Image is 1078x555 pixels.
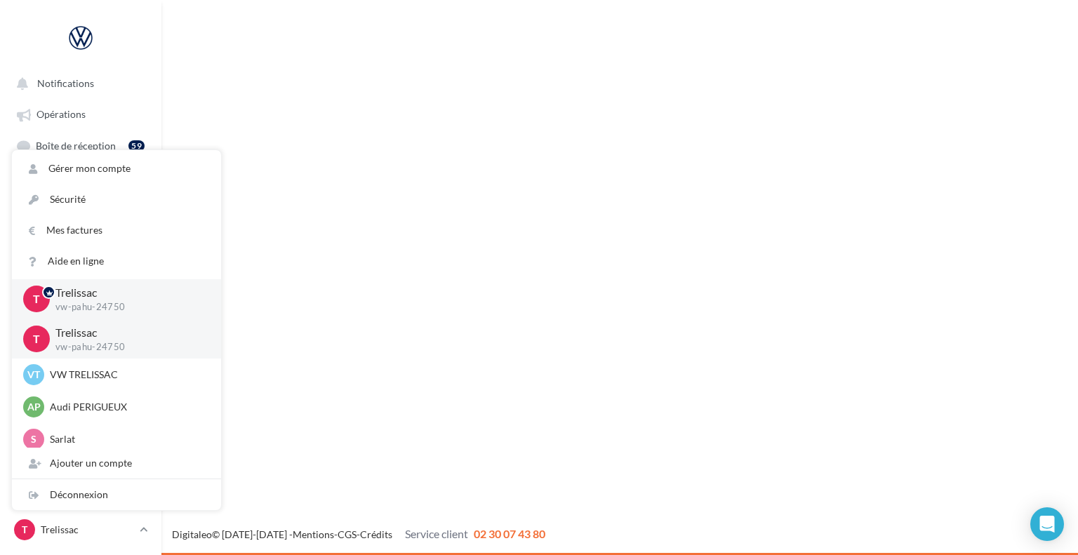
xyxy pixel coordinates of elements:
[8,101,153,126] a: Opérations
[55,325,199,341] p: Trelissac
[37,77,94,89] span: Notifications
[41,523,134,537] p: Trelissac
[8,164,153,189] a: Visibilité en ligne
[12,153,221,184] a: Gérer mon compte
[172,528,545,540] span: © [DATE]-[DATE] - - -
[405,527,468,540] span: Service client
[55,301,199,314] p: vw-pahu-24750
[12,448,221,479] div: Ajouter un compte
[293,528,334,540] a: Mentions
[33,291,40,307] span: T
[172,528,212,540] a: Digitaleo
[12,215,221,246] a: Mes factures
[50,368,204,382] p: VW TRELISSAC
[33,331,40,347] span: T
[8,320,153,361] a: PLV et print personnalisable
[55,285,199,301] p: Trelissac
[8,70,147,95] button: Notifications
[360,528,392,540] a: Crédits
[36,109,86,121] span: Opérations
[474,527,545,540] span: 02 30 07 43 80
[12,184,221,215] a: Sécurité
[50,432,204,446] p: Sarlat
[12,479,221,510] div: Déconnexion
[11,516,150,543] a: T Trelissac
[128,140,145,152] div: 59
[27,368,40,382] span: VT
[8,289,153,314] a: Calendrier
[8,195,153,220] a: Campagnes
[36,140,116,152] span: Boîte de réception
[50,400,204,414] p: Audi PERIGUEUX
[8,133,153,159] a: Boîte de réception59
[8,227,153,252] a: Contacts
[8,258,153,283] a: Médiathèque
[27,400,41,414] span: AP
[8,367,153,408] a: Campagnes DataOnDemand
[55,341,199,354] p: vw-pahu-24750
[1030,507,1064,541] div: Open Intercom Messenger
[12,246,221,276] a: Aide en ligne
[338,528,357,540] a: CGS
[31,432,36,446] span: S
[22,523,27,537] span: T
